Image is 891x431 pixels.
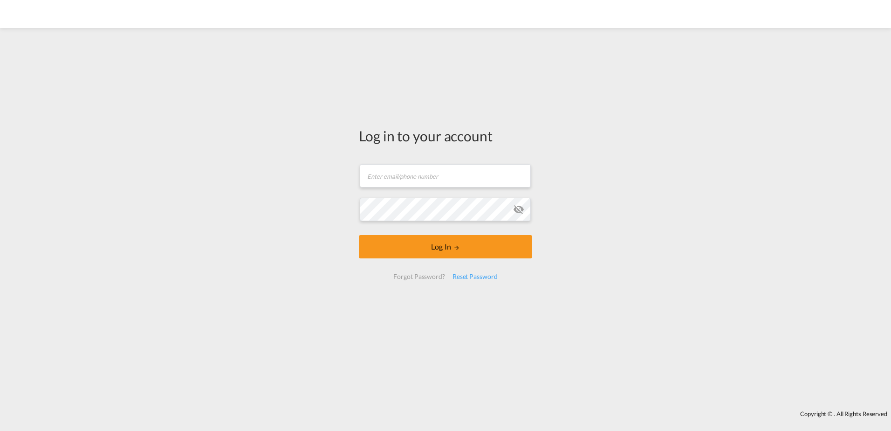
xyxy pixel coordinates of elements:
md-icon: icon-eye-off [513,204,524,215]
input: Enter email/phone number [360,164,531,188]
button: LOGIN [359,235,532,258]
div: Reset Password [449,268,501,285]
div: Log in to your account [359,126,532,146]
div: Forgot Password? [390,268,448,285]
